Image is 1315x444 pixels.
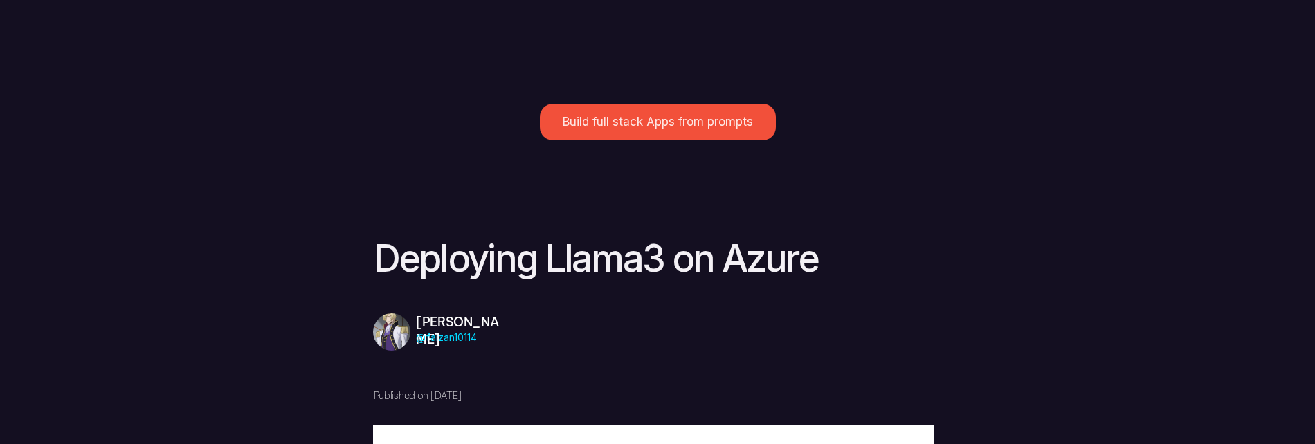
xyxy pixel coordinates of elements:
a: Deploying Llama3 on Azure [374,236,819,281]
p: [PERSON_NAME] [416,313,509,348]
p: Published on [DATE] [374,389,520,402]
p: Build full stack Apps from prompts [563,115,753,129]
p: @faizan10114 [416,328,509,347]
a: Build full stack Apps from prompts [540,104,776,140]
